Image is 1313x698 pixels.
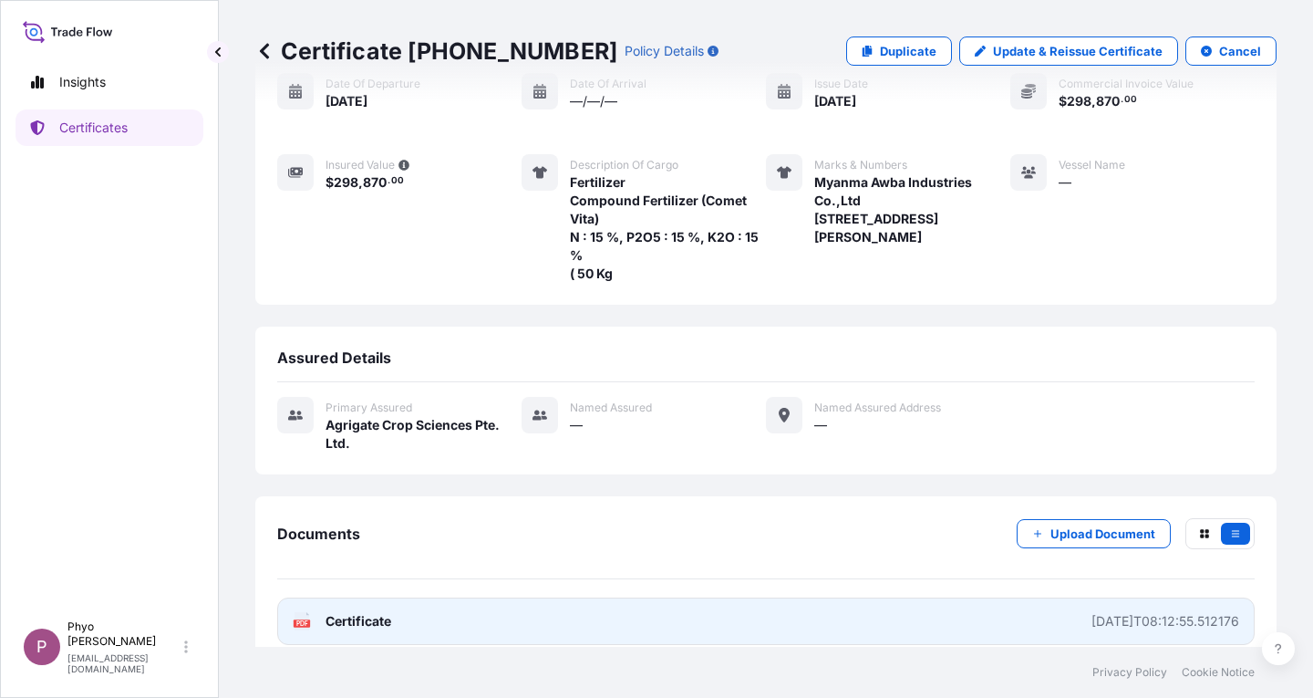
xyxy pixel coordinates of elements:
a: Cookie Notice [1182,665,1255,680]
span: — [570,416,583,434]
span: Vessel Name [1059,158,1125,172]
span: Documents [277,525,360,543]
span: Assured Details [277,349,391,367]
span: 00 [1124,97,1137,103]
span: Myanma Awba Industries Co.,Ltd [STREET_ADDRESS][PERSON_NAME] [814,173,1010,246]
span: Description of cargo [570,158,678,172]
p: Certificate [PHONE_NUMBER] [255,36,617,66]
span: Named Assured Address [814,401,941,415]
span: Named Assured [570,401,652,415]
a: Duplicate [846,36,952,66]
span: 00 [391,178,404,184]
a: Certificates [16,109,203,146]
span: — [814,416,827,434]
span: , [358,176,363,189]
span: Agrigate Crop Sciences Pte. Ltd. [326,416,522,453]
span: Marks & Numbers [814,158,907,172]
p: Policy Details [625,42,704,60]
p: Phyo [PERSON_NAME] [67,620,181,649]
p: Insights [59,73,106,91]
span: 298 [334,176,358,189]
span: P [36,638,47,656]
p: Update & Reissue Certificate [993,42,1163,60]
text: PDF [296,620,308,627]
span: . [1121,97,1123,103]
p: [EMAIL_ADDRESS][DOMAIN_NAME] [67,652,181,674]
span: Primary assured [326,401,412,415]
p: Duplicate [880,42,936,60]
span: Certificate [326,612,391,630]
span: $ [326,176,334,189]
span: Fertilizer Compound Fertilizer (Comet Vita) N : 15 %, P2O5 : 15 %, K2O : 15 % ( 50 Kg [570,173,766,283]
p: Cancel [1219,42,1261,60]
button: Upload Document [1017,519,1171,548]
div: [DATE]T08:12:55.512176 [1091,612,1239,630]
p: Upload Document [1050,525,1155,543]
span: 870 [363,176,387,189]
p: Certificates [59,119,128,137]
a: PDFCertificate[DATE]T08:12:55.512176 [277,598,1255,645]
a: Update & Reissue Certificate [959,36,1178,66]
button: Cancel [1185,36,1277,66]
span: — [1059,173,1071,192]
a: Privacy Policy [1092,665,1167,680]
a: Insights [16,64,203,100]
span: . [388,178,390,184]
span: Insured Value [326,158,395,172]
